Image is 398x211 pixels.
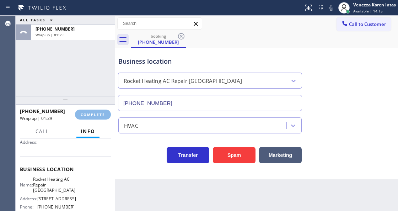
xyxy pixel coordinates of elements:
[20,139,39,145] span: Address:
[118,95,302,111] input: Phone Number
[353,9,383,14] span: Available | 14:15
[20,108,65,115] span: [PHONE_NUMBER]
[20,182,33,188] span: Name:
[131,39,185,45] div: [PHONE_NUMBER]
[20,115,52,121] span: Wrap up | 01:29
[36,32,64,37] span: Wrap up | 01:29
[81,112,105,117] span: COMPLETE
[124,121,138,130] div: HVAC
[20,17,45,22] span: ALL TASKS
[259,147,302,163] button: Marketing
[349,21,386,27] span: Call to Customer
[118,57,302,66] div: Business location
[213,147,256,163] button: Spam
[167,147,209,163] button: Transfer
[75,110,111,120] button: COMPLETE
[118,18,202,29] input: Search
[81,128,95,134] span: Info
[31,125,53,138] button: Call
[16,16,60,24] button: ALL TASKS
[326,3,336,13] button: Mute
[33,176,75,193] span: Rocket Heating AC Repair [GEOGRAPHIC_DATA]
[36,128,49,134] span: Call
[337,17,391,31] button: Call to Customer
[20,204,37,210] span: Phone:
[131,33,185,39] div: booking
[76,125,99,138] button: Info
[37,196,76,201] span: [STREET_ADDRESS]
[37,204,75,210] span: [PHONE_NUMBER]
[353,2,396,8] div: Venezza Koren Intas
[36,26,75,32] span: [PHONE_NUMBER]
[20,196,37,201] span: Address:
[20,166,111,173] span: Business location
[131,32,185,47] div: (650) 442-9072
[124,77,242,85] div: Rocket Heating AC Repair [GEOGRAPHIC_DATA]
